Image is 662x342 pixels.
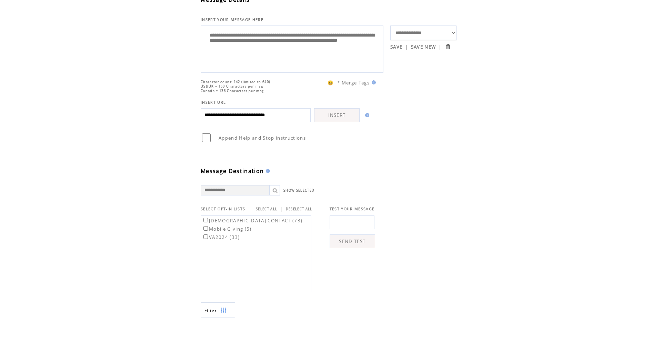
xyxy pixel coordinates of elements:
[370,80,376,84] img: help.gif
[411,44,436,50] a: SAVE NEW
[203,234,208,239] input: VA2024 (33)
[201,89,264,93] span: Canada = 136 Characters per msg
[286,207,312,211] a: DESELECT ALL
[328,80,334,86] span: 😀
[201,302,235,318] a: Filter
[220,303,227,318] img: filters.png
[203,226,208,231] input: Mobile Giving (5)
[203,218,208,222] input: [DEMOGRAPHIC_DATA] CONTACT (73)
[201,207,245,211] span: SELECT OPT-IN LISTS
[283,188,314,193] a: SHOW SELECTED
[444,43,451,50] input: Submit
[439,44,441,50] span: |
[201,17,263,22] span: INSERT YOUR MESSAGE HERE
[202,234,240,240] label: VA2024 (33)
[219,135,306,141] span: Append Help and Stop instructions
[314,108,360,122] a: INSERT
[201,80,270,84] span: Character count: 142 (limited to 640)
[330,234,375,248] a: SEND TEST
[204,308,217,313] span: Show filters
[405,44,408,50] span: |
[363,113,369,117] img: help.gif
[201,167,264,175] span: Message Destination
[202,218,302,224] label: [DEMOGRAPHIC_DATA] CONTACT (73)
[337,80,370,86] span: * Merge Tags
[201,100,226,105] span: INSERT URL
[390,44,402,50] a: SAVE
[256,207,277,211] a: SELECT ALL
[264,169,270,173] img: help.gif
[201,84,263,89] span: US&UK = 160 Characters per msg
[280,206,283,212] span: |
[330,207,375,211] span: TEST YOUR MESSAGE
[202,226,252,232] label: Mobile Giving (5)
